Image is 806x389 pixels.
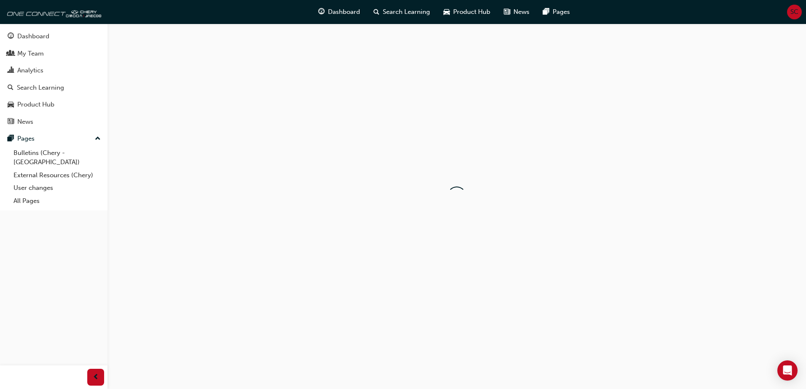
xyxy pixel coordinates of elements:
[3,114,104,130] a: News
[543,7,549,17] span: pages-icon
[504,7,510,17] span: news-icon
[513,7,529,17] span: News
[443,7,450,17] span: car-icon
[453,7,490,17] span: Product Hub
[17,49,44,59] div: My Team
[8,67,14,75] span: chart-icon
[17,83,64,93] div: Search Learning
[3,63,104,78] a: Analytics
[8,101,14,109] span: car-icon
[95,133,101,144] span: up-icon
[536,3,577,21] a: pages-iconPages
[3,29,104,44] a: Dashboard
[312,3,367,21] a: guage-iconDashboard
[8,50,14,58] span: people-icon
[437,3,497,21] a: car-iconProduct Hub
[328,7,360,17] span: Dashboard
[3,80,104,96] a: Search Learning
[3,27,104,131] button: DashboardMy TeamAnalyticsSearch LearningProduct HubNews
[17,134,35,144] div: Pages
[10,194,104,208] a: All Pages
[17,32,49,41] div: Dashboard
[777,360,798,381] div: Open Intercom Messenger
[553,7,570,17] span: Pages
[3,131,104,147] button: Pages
[383,7,430,17] span: Search Learning
[3,97,104,112] a: Product Hub
[17,66,43,75] div: Analytics
[10,181,104,194] a: User changes
[787,5,802,19] button: SC
[318,7,325,17] span: guage-icon
[3,46,104,61] a: My Team
[10,147,104,169] a: Bulletins (Chery - [GEOGRAPHIC_DATA])
[17,100,54,109] div: Product Hub
[4,3,101,20] img: oneconnect
[497,3,536,21] a: news-iconNews
[17,117,33,127] div: News
[8,84,13,92] span: search-icon
[8,135,14,143] span: pages-icon
[373,7,379,17] span: search-icon
[8,33,14,40] span: guage-icon
[8,118,14,126] span: news-icon
[10,169,104,182] a: External Resources (Chery)
[790,7,798,17] span: SC
[93,372,99,383] span: prev-icon
[367,3,437,21] a: search-iconSearch Learning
